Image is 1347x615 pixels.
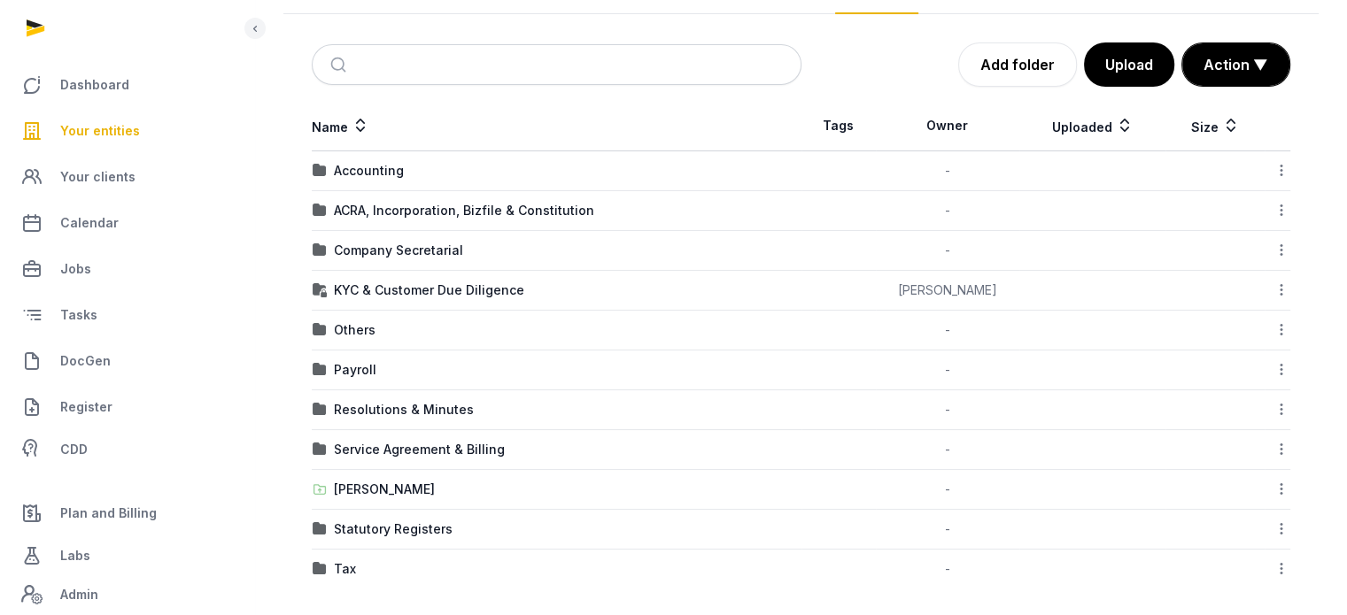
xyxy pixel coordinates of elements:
[1182,43,1289,86] button: Action ▼
[60,258,91,280] span: Jobs
[334,520,453,538] div: Statutory Registers
[60,545,90,566] span: Labs
[313,204,327,218] img: folder.svg
[313,323,327,337] img: folder.svg
[60,584,98,605] span: Admin
[1084,42,1174,87] button: Upload
[334,281,524,299] div: KYC & Customer Due Diligence
[876,550,1019,589] td: -
[313,363,327,377] img: folder.svg
[60,212,119,234] span: Calendar
[334,321,375,339] div: Others
[60,120,140,142] span: Your entities
[14,340,240,382] a: DocGen
[876,101,1019,151] th: Owner
[60,304,97,326] span: Tasks
[876,470,1019,510] td: -
[60,166,135,188] span: Your clients
[14,156,240,198] a: Your clients
[1019,101,1165,151] th: Uploaded
[313,482,327,496] img: folder-upload.svg
[876,510,1019,550] td: -
[60,503,157,524] span: Plan and Billing
[876,231,1019,271] td: -
[313,243,327,258] img: folder.svg
[320,45,361,84] button: Submit
[313,522,327,536] img: folder.svg
[334,242,463,259] div: Company Secretarial
[313,283,327,297] img: folder-locked-icon.svg
[801,101,876,151] th: Tags
[334,202,594,219] div: ACRA, Incorporation, Bizfile & Constitution
[876,151,1019,191] td: -
[14,492,240,534] a: Plan and Billing
[334,401,474,419] div: Resolutions & Minutes
[14,64,240,106] a: Dashboard
[14,386,240,428] a: Register
[313,442,327,457] img: folder.svg
[876,191,1019,231] td: -
[60,74,129,96] span: Dashboard
[14,110,240,152] a: Your entities
[313,562,327,576] img: folder.svg
[876,350,1019,390] td: -
[60,350,111,372] span: DocGen
[1165,101,1265,151] th: Size
[334,441,505,458] div: Service Agreement & Billing
[14,534,240,577] a: Labs
[876,311,1019,350] td: -
[334,560,356,578] div: Tax
[14,202,240,244] a: Calendar
[60,439,88,460] span: CDD
[313,403,327,417] img: folder.svg
[312,101,801,151] th: Name
[876,430,1019,470] td: -
[14,577,240,612] a: Admin
[60,396,112,418] span: Register
[14,432,240,467] a: CDD
[313,164,327,178] img: folder.svg
[334,162,404,180] div: Accounting
[958,42,1077,87] a: Add folder
[14,248,240,290] a: Jobs
[876,271,1019,311] td: [PERSON_NAME]
[334,480,435,498] div: [PERSON_NAME]
[334,361,376,379] div: Payroll
[876,390,1019,430] td: -
[14,294,240,336] a: Tasks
